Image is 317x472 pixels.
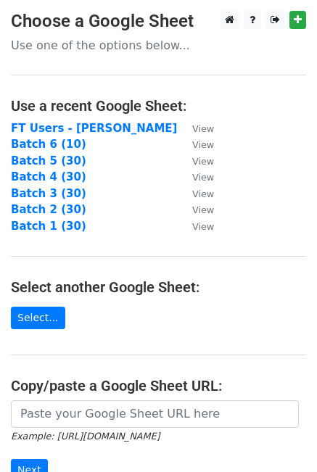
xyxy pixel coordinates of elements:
[11,220,86,233] a: Batch 1 (30)
[11,187,86,200] a: Batch 3 (30)
[178,122,214,135] a: View
[178,220,214,233] a: View
[11,400,299,428] input: Paste your Google Sheet URL here
[11,170,86,183] a: Batch 4 (30)
[11,278,306,296] h4: Select another Google Sheet:
[11,11,306,32] h3: Choose a Google Sheet
[178,138,214,151] a: View
[192,156,214,167] small: View
[192,204,214,215] small: View
[192,139,214,150] small: View
[178,154,214,167] a: View
[11,97,306,115] h4: Use a recent Google Sheet:
[11,38,306,53] p: Use one of the options below...
[11,203,86,216] a: Batch 2 (30)
[11,431,160,442] small: Example: [URL][DOMAIN_NAME]
[192,189,214,199] small: View
[192,123,214,134] small: View
[192,172,214,183] small: View
[11,377,306,394] h4: Copy/paste a Google Sheet URL:
[178,170,214,183] a: View
[178,203,214,216] a: View
[11,122,177,135] a: FT Users - [PERSON_NAME]
[178,187,214,200] a: View
[11,307,65,329] a: Select...
[11,154,86,167] a: Batch 5 (30)
[192,221,214,232] small: View
[11,138,86,151] a: Batch 6 (10)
